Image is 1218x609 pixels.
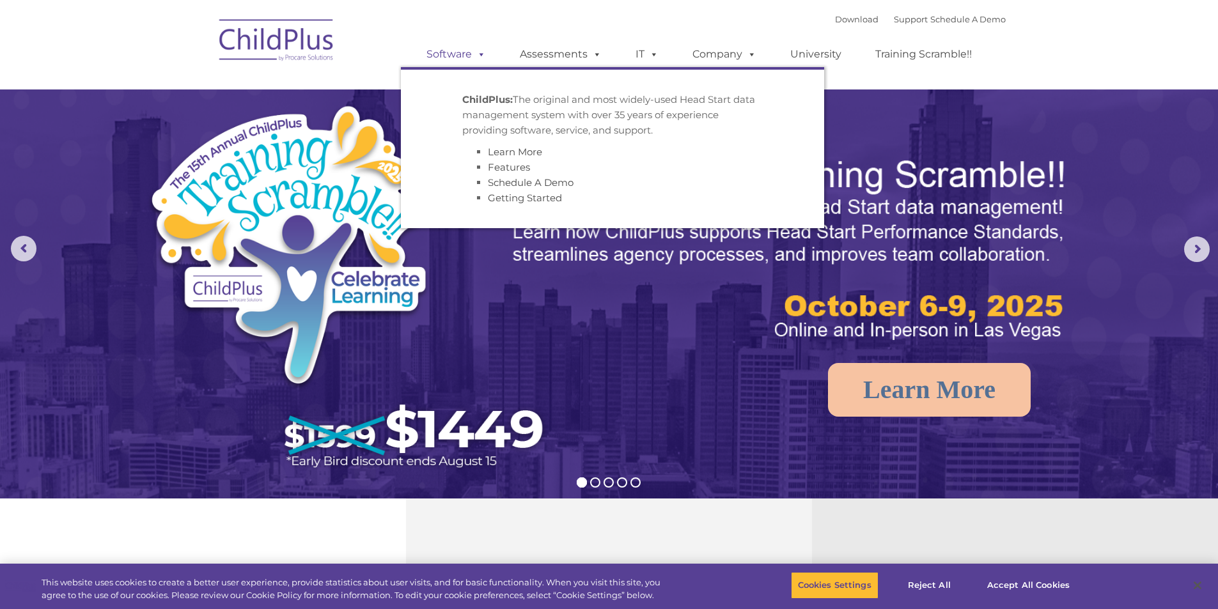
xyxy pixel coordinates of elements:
[680,42,769,67] a: Company
[889,572,969,599] button: Reject All
[863,42,985,67] a: Training Scramble!!
[488,146,542,158] a: Learn More
[980,572,1077,599] button: Accept All Cookies
[488,192,562,204] a: Getting Started
[828,363,1031,417] a: Learn More
[42,576,670,601] div: This website uses cookies to create a better user experience, provide statistics about user visit...
[488,176,574,189] a: Schedule A Demo
[1183,571,1212,599] button: Close
[930,14,1006,24] a: Schedule A Demo
[462,92,763,138] p: The original and most widely-used Head Start data management system with over 35 years of experie...
[623,42,671,67] a: IT
[488,161,530,173] a: Features
[462,93,513,105] strong: ChildPlus:
[791,572,878,599] button: Cookies Settings
[777,42,854,67] a: University
[507,42,614,67] a: Assessments
[178,84,217,94] span: Last name
[835,14,1006,24] font: |
[414,42,499,67] a: Software
[894,14,928,24] a: Support
[835,14,878,24] a: Download
[178,137,232,146] span: Phone number
[213,10,341,74] img: ChildPlus by Procare Solutions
